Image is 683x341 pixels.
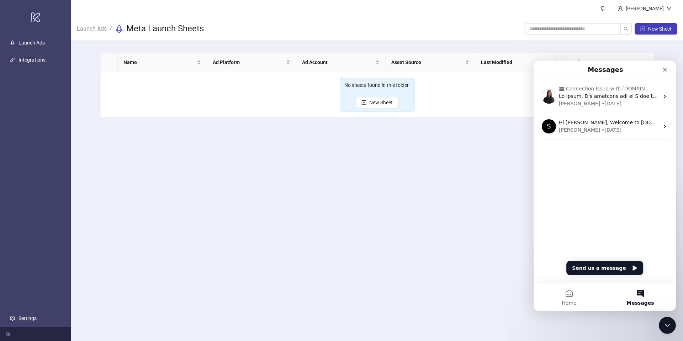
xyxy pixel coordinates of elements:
iframe: Intercom live chat [534,61,676,311]
th: Actions [565,53,654,72]
a: Launch Ads [18,40,45,46]
a: Settings [18,315,37,321]
th: Last Modified [475,53,565,72]
span: plus-square [640,26,645,31]
h3: Meta Launch Sheets [126,23,204,35]
span: New Sheet [369,100,393,105]
th: Name [118,53,207,72]
span: Last Modified [481,58,553,66]
span: search [624,26,629,31]
a: Integrations [18,57,46,63]
th: Ad Platform [207,53,296,72]
span: Asset Source [391,58,463,66]
span: Name [123,58,195,66]
span: Ad Account [302,58,374,66]
span: New Sheet [648,26,672,32]
span: plus-square [361,100,366,105]
span: menu-fold [6,331,11,336]
th: Ad Account [296,53,386,72]
span: rocket [115,25,123,33]
button: New Sheet [635,23,677,35]
button: New Sheet [356,97,398,108]
span: Ad Platform [213,58,285,66]
div: [PERSON_NAME] [623,5,667,12]
div: No sheets found in this folder. [344,81,410,89]
span: user [618,6,623,11]
span: bell [600,6,605,11]
iframe: Intercom live chat [659,317,676,334]
a: Launch Ads [75,24,108,32]
th: Asset Source [386,53,475,72]
li: / [110,23,112,35]
span: down [667,6,672,11]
